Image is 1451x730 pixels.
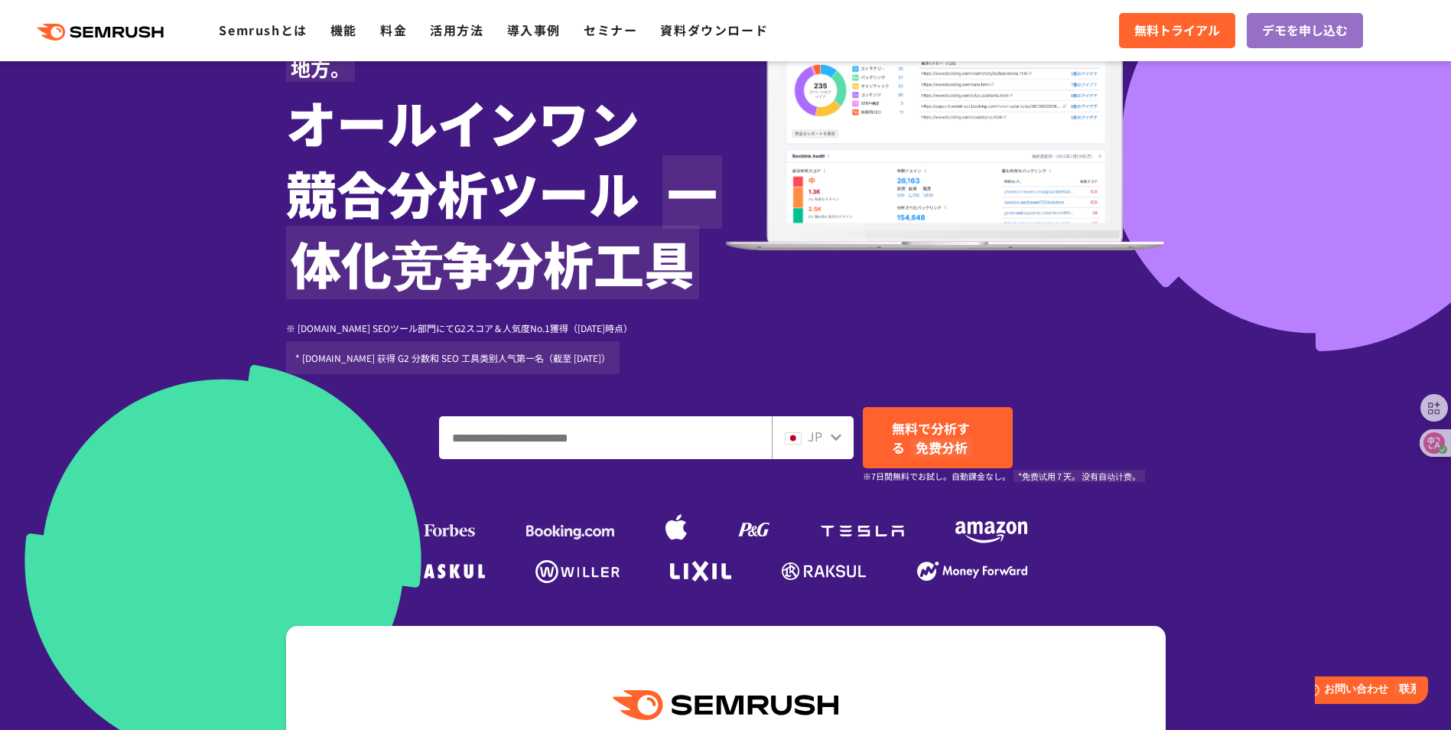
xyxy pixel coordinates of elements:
a: 無料トライアル [1119,13,1235,48]
span: 無料で分析する [892,419,972,457]
h1: オールインワン 競合分析ツール [286,86,726,298]
font: 联系我们 [80,12,132,24]
a: 活用方法 [430,21,483,39]
font: * [DOMAIN_NAME] 获得 G2 分数和 SEO 工具类别人气第一名（截至 [DATE]） [295,351,610,364]
a: 無料で分析する 免费分析 [863,407,1013,468]
a: デモを申し込む [1247,13,1363,48]
a: 導入事例 [507,21,561,39]
small: ※7日間無料でお試し。自動課金なし。 [863,469,1145,484]
span: デモを申し込む [1262,21,1348,41]
div: ※ [DOMAIN_NAME] SEOツール部門にてG2スコア＆人気度No.1獲得（[DATE]時点） [286,321,726,380]
span: JP [808,427,822,445]
iframe: Help widget launcher [1315,670,1434,713]
a: Semrushとは [219,21,307,39]
a: 機能 [330,21,357,39]
font: 免费分析 [911,438,972,457]
input: ドメイン、キーワードまたはURLを入力してください [440,417,771,458]
a: 料金 [380,21,407,39]
a: セミナー [584,21,637,39]
img: Semrush [613,690,838,720]
font: 一体化竞争分析工具 [286,155,722,299]
font: *免费试用 7 天。 没有自动计费。 [1013,470,1145,482]
a: 資料ダウンロード [660,21,768,39]
span: 無料トライアル [1134,21,1220,41]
